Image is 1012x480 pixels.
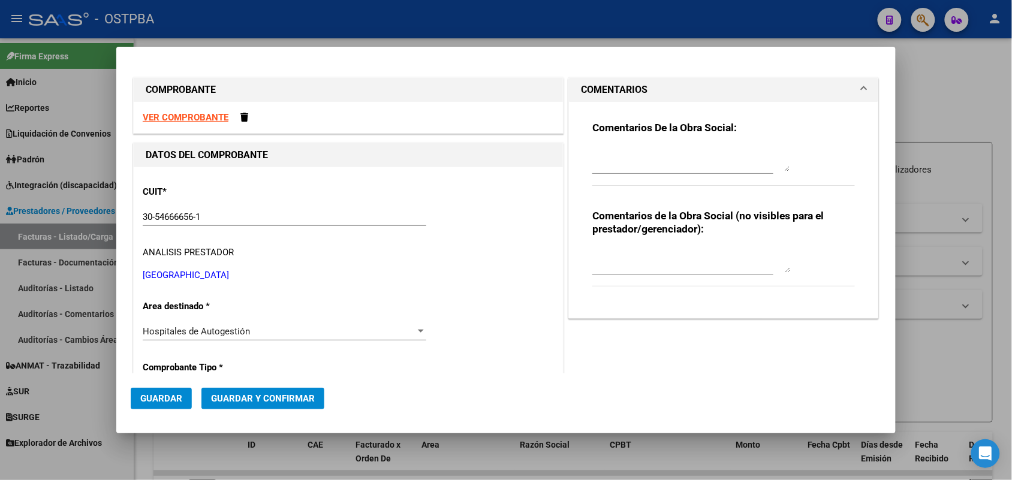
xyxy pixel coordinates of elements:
[131,388,192,409] button: Guardar
[971,439,1000,468] div: Open Intercom Messenger
[143,268,554,282] p: [GEOGRAPHIC_DATA]
[201,388,324,409] button: Guardar y Confirmar
[143,300,266,313] p: Area destinado *
[569,78,878,102] mat-expansion-panel-header: COMENTARIOS
[592,210,824,235] strong: Comentarios de la Obra Social (no visibles para el prestador/gerenciador):
[143,246,234,259] div: ANALISIS PRESTADOR
[581,83,647,97] h1: COMENTARIOS
[211,393,315,404] span: Guardar y Confirmar
[143,326,250,337] span: Hospitales de Autogestión
[592,122,737,134] strong: Comentarios De la Obra Social:
[569,102,878,319] div: COMENTARIOS
[143,361,266,375] p: Comprobante Tipo *
[143,185,266,199] p: CUIT
[143,112,228,123] a: VER COMPROBANTE
[146,149,268,161] strong: DATOS DEL COMPROBANTE
[146,84,216,95] strong: COMPROBANTE
[140,393,182,404] span: Guardar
